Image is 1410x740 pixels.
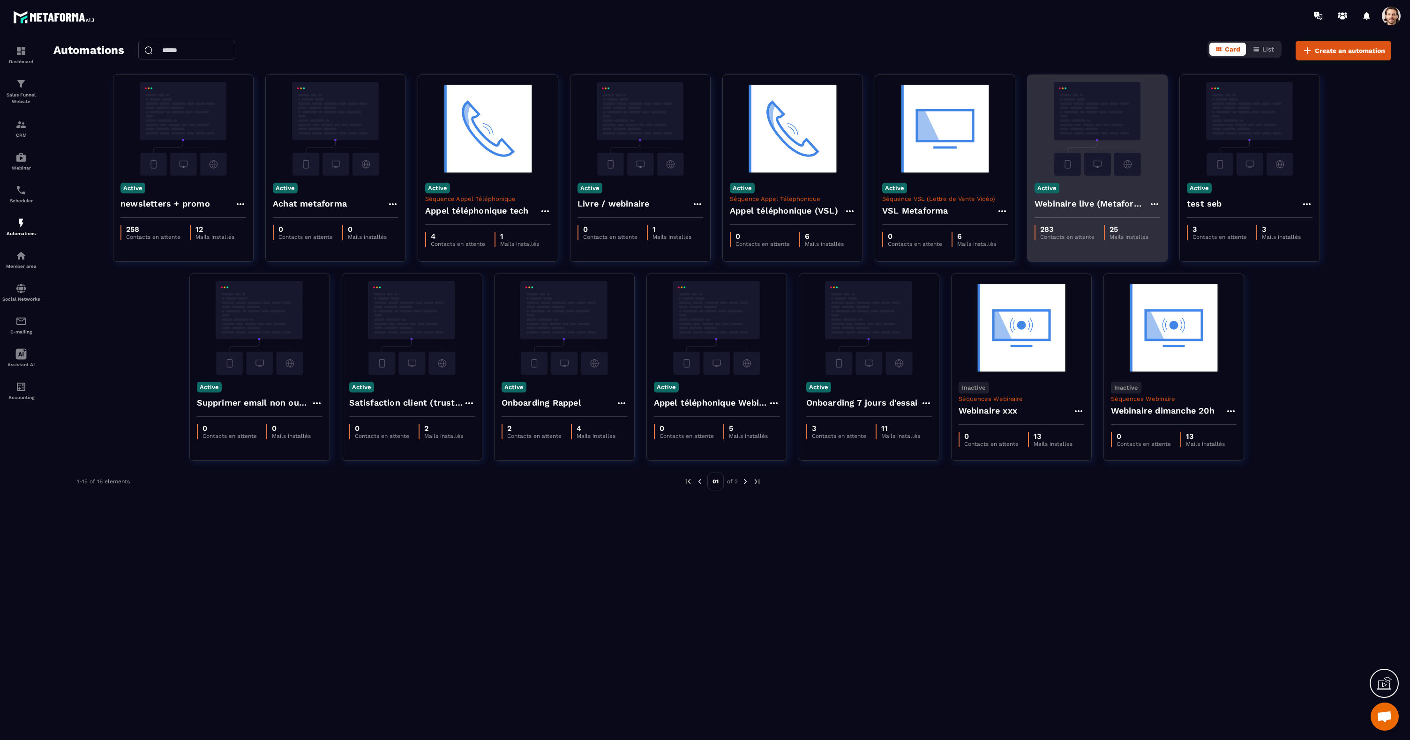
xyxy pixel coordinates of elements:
[2,165,40,170] p: Webinar
[1262,234,1301,240] p: Mails installés
[2,341,40,374] a: Assistant AI
[2,243,40,276] a: automationsautomationsMember area
[882,82,1008,176] img: automation-background
[882,195,1008,202] p: Séquence VSL (Lettre de Vente Vidéo)
[120,183,145,193] p: Active
[273,197,347,210] h4: Achat metaforma
[195,234,234,240] p: Mails installés
[652,225,691,234] p: 1
[425,82,551,176] img: automation-background
[660,433,714,439] p: Contacts en attente
[707,473,724,490] p: 01
[431,241,485,247] p: Contacts en attente
[959,404,1018,417] h4: Webinaire xxx
[729,433,768,439] p: Mails installés
[2,362,40,367] p: Assistant AI
[1035,82,1160,176] img: automation-background
[959,281,1084,375] img: automation-background
[502,396,581,409] h4: Onboarding Rappel
[1035,183,1059,193] p: Active
[1192,234,1247,240] p: Contacts en attente
[424,433,463,439] p: Mails installés
[424,424,463,433] p: 2
[120,82,246,176] img: automation-background
[735,241,790,247] p: Contacts en attente
[1371,703,1399,731] div: Mở cuộc trò chuyện
[1296,41,1391,60] button: Create an automation
[500,241,539,247] p: Mails installés
[2,198,40,203] p: Scheduler
[1225,45,1240,53] span: Card
[1110,234,1148,240] p: Mails installés
[957,241,996,247] p: Mails installés
[1315,46,1385,55] span: Create an automation
[120,197,210,210] h4: newsletters + promo
[15,283,27,294] img: social-network
[654,382,679,392] p: Active
[1117,432,1171,441] p: 0
[1262,225,1301,234] p: 3
[684,477,692,486] img: prev
[348,234,387,240] p: Mails installés
[15,316,27,327] img: email
[355,433,409,439] p: Contacts en attente
[735,232,790,241] p: 0
[577,424,615,433] p: 4
[577,183,602,193] p: Active
[654,396,768,409] h4: Appel téléphonique Webinaire live
[2,231,40,236] p: Automations
[2,276,40,309] a: social-networksocial-networkSocial Networks
[1110,225,1148,234] p: 25
[1040,225,1095,234] p: 283
[15,217,27,229] img: automations
[197,281,322,375] img: automation-background
[273,82,398,176] img: automation-background
[806,382,831,392] p: Active
[2,309,40,341] a: emailemailE-mailing
[2,112,40,145] a: formationformationCRM
[15,381,27,392] img: accountant
[964,432,1019,441] p: 0
[278,225,333,234] p: 0
[964,441,1019,447] p: Contacts en attente
[583,225,637,234] p: 0
[2,178,40,210] a: schedulerschedulerScheduler
[13,8,97,26] img: logo
[1111,395,1237,402] p: Séquences Webinaire
[126,234,180,240] p: Contacts en attente
[696,477,704,486] img: prev
[202,424,257,433] p: 0
[1111,382,1141,393] p: Inactive
[1035,197,1149,210] h4: Webinaire live (Metaforma)
[730,204,838,217] h4: Appel téléphonique (VSL)
[812,433,866,439] p: Contacts en attente
[577,197,649,210] h4: Livre / webinaire
[741,477,750,486] img: next
[577,433,615,439] p: Mails installés
[431,232,485,241] p: 4
[730,195,855,202] p: Séquence Appel Téléphonique
[425,183,450,193] p: Active
[2,329,40,334] p: E-mailing
[349,382,374,392] p: Active
[806,281,932,375] img: automation-background
[730,183,755,193] p: Active
[500,232,539,241] p: 1
[272,424,311,433] p: 0
[2,264,40,269] p: Member area
[1192,225,1247,234] p: 3
[1040,234,1095,240] p: Contacts en attente
[425,195,551,202] p: Séquence Appel Téléphonique
[2,296,40,302] p: Social Networks
[1247,43,1280,56] button: List
[15,78,27,89] img: formation
[349,396,464,409] h4: Satisfaction client (trustpilot)
[959,395,1084,402] p: Séquences Webinaire
[959,382,989,393] p: Inactive
[660,424,714,433] p: 0
[957,232,996,241] p: 6
[882,204,948,217] h4: VSL Metaforma
[2,145,40,178] a: automationsautomationsWebinar
[2,395,40,400] p: Accounting
[812,424,866,433] p: 3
